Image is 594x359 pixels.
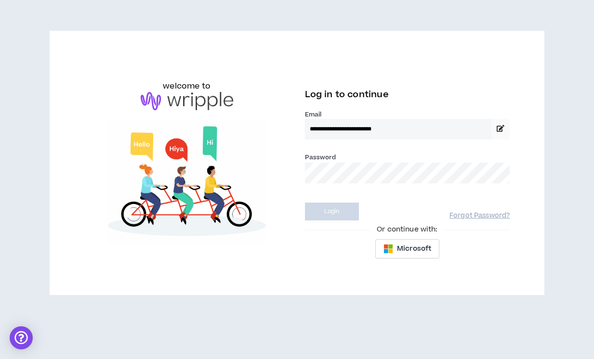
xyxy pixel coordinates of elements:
[305,89,389,101] span: Log in to continue
[305,203,359,220] button: Login
[397,244,431,254] span: Microsoft
[305,153,336,162] label: Password
[163,80,211,92] h6: welcome to
[449,211,510,220] a: Forgot Password?
[141,92,233,110] img: logo-brand.png
[10,326,33,349] div: Open Intercom Messenger
[84,120,290,245] img: Welcome to Wripple
[375,239,439,258] button: Microsoft
[370,224,444,235] span: Or continue with:
[305,110,510,119] label: Email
